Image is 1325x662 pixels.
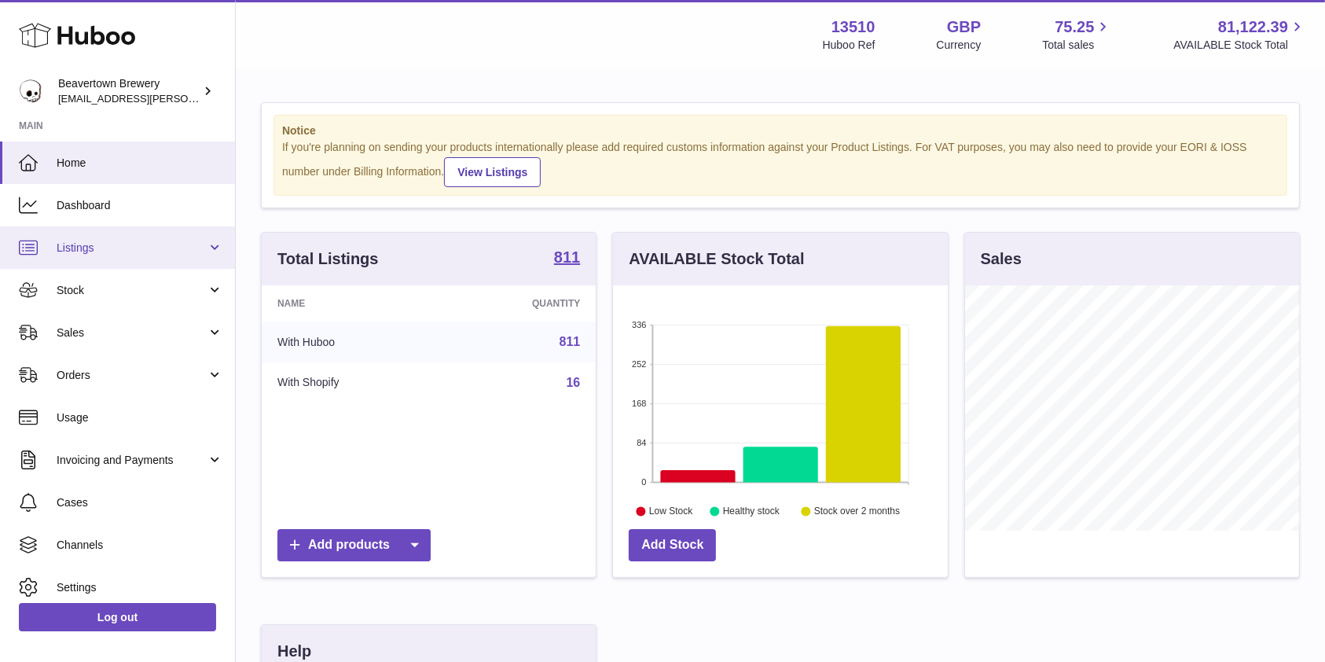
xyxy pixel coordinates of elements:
[1218,17,1288,38] span: 81,122.39
[57,368,207,383] span: Orders
[19,603,216,631] a: Log out
[57,580,223,595] span: Settings
[554,249,580,265] strong: 811
[57,453,207,468] span: Invoicing and Payments
[57,198,223,213] span: Dashboard
[1173,38,1306,53] span: AVAILABLE Stock Total
[831,17,875,38] strong: 13510
[262,285,442,322] th: Name
[57,410,223,425] span: Usage
[444,157,541,187] a: View Listings
[823,38,875,53] div: Huboo Ref
[642,477,647,487] text: 0
[57,495,223,510] span: Cases
[637,438,647,447] text: 84
[442,285,596,322] th: Quantity
[632,399,646,408] text: 168
[277,248,379,270] h3: Total Listings
[632,320,646,329] text: 336
[629,529,716,561] a: Add Stock
[57,241,207,256] span: Listings
[567,376,581,389] a: 16
[629,248,804,270] h3: AVAILABLE Stock Total
[262,362,442,403] td: With Shopify
[277,529,431,561] a: Add products
[282,123,1279,138] strong: Notice
[1055,17,1094,38] span: 75.25
[723,506,780,517] text: Healthy stock
[262,322,442,362] td: With Huboo
[632,359,646,369] text: 252
[57,156,223,171] span: Home
[814,506,900,517] text: Stock over 2 months
[58,92,315,105] span: [EMAIL_ADDRESS][PERSON_NAME][DOMAIN_NAME]
[57,283,207,298] span: Stock
[1042,38,1112,53] span: Total sales
[947,17,981,38] strong: GBP
[1173,17,1306,53] a: 81,122.39 AVAILABLE Stock Total
[554,249,580,268] a: 811
[649,506,693,517] text: Low Stock
[981,248,1022,270] h3: Sales
[560,335,581,348] a: 811
[937,38,982,53] div: Currency
[57,325,207,340] span: Sales
[19,79,42,103] img: kit.lowe@beavertownbrewery.co.uk
[1042,17,1112,53] a: 75.25 Total sales
[282,140,1279,187] div: If you're planning on sending your products internationally please add required customs informati...
[57,538,223,553] span: Channels
[58,76,200,106] div: Beavertown Brewery
[277,641,311,662] h3: Help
